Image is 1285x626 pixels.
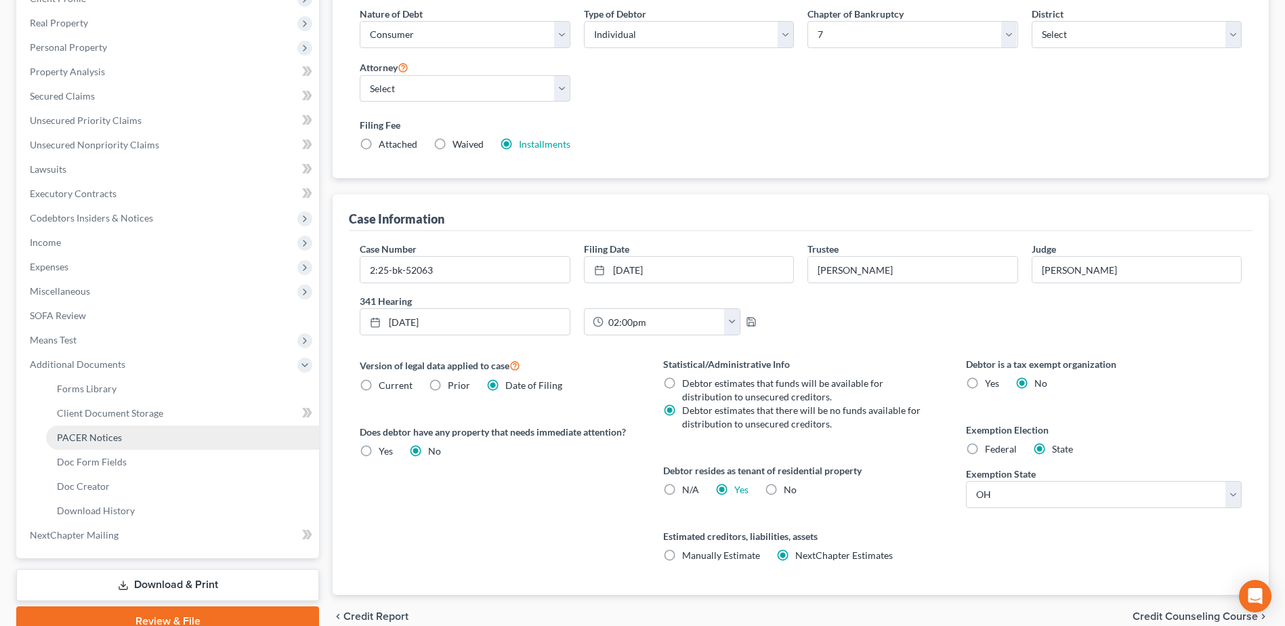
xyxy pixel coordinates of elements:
[452,138,484,150] span: Waived
[46,474,319,499] a: Doc Creator
[1032,257,1241,283] input: --
[30,334,77,346] span: Means Test
[1034,377,1047,389] span: No
[353,294,801,308] label: 341 Hearing
[360,242,417,256] label: Case Number
[584,7,646,21] label: Type of Debtor
[30,212,153,224] span: Codebtors Insiders & Notices
[428,445,441,457] span: No
[19,133,319,157] a: Unsecured Nonpriority Claims
[734,484,749,495] a: Yes
[30,358,125,370] span: Additional Documents
[57,505,135,516] span: Download History
[1133,611,1258,622] span: Credit Counseling Course
[30,114,142,126] span: Unsecured Priority Claims
[57,432,122,443] span: PACER Notices
[1032,7,1063,21] label: District
[30,529,119,541] span: NextChapter Mailing
[30,188,117,199] span: Executory Contracts
[30,41,107,53] span: Personal Property
[46,401,319,425] a: Client Document Storage
[19,157,319,182] a: Lawsuits
[379,138,417,150] span: Attached
[30,90,95,102] span: Secured Claims
[966,467,1036,481] label: Exemption State
[985,443,1017,455] span: Federal
[379,445,393,457] span: Yes
[360,357,635,373] label: Version of legal data applied to case
[57,480,110,492] span: Doc Creator
[30,139,159,150] span: Unsecured Nonpriority Claims
[682,377,883,402] span: Debtor estimates that funds will be available for distribution to unsecured creditors.
[19,60,319,84] a: Property Analysis
[808,257,1017,283] input: --
[604,309,725,335] input: -- : --
[682,549,760,561] span: Manually Estimate
[448,379,470,391] span: Prior
[1258,611,1269,622] i: chevron_right
[519,138,570,150] a: Installments
[1032,242,1056,256] label: Judge
[966,423,1242,437] label: Exemption Election
[19,304,319,328] a: SOFA Review
[360,59,408,75] label: Attorney
[46,425,319,450] a: PACER Notices
[343,611,408,622] span: Credit Report
[19,182,319,206] a: Executory Contracts
[585,257,793,283] a: [DATE]
[30,66,105,77] span: Property Analysis
[966,357,1242,371] label: Debtor is a tax exempt organization
[360,425,635,439] label: Does debtor have any property that needs immediate attention?
[795,549,893,561] span: NextChapter Estimates
[46,450,319,474] a: Doc Form Fields
[360,257,569,283] input: Enter case number...
[663,357,939,371] label: Statistical/Administrative Info
[333,611,343,622] i: chevron_left
[30,285,90,297] span: Miscellaneous
[682,404,921,430] span: Debtor estimates that there will be no funds available for distribution to unsecured creditors.
[30,17,88,28] span: Real Property
[19,108,319,133] a: Unsecured Priority Claims
[19,84,319,108] a: Secured Claims
[30,236,61,248] span: Income
[807,242,839,256] label: Trustee
[30,261,68,272] span: Expenses
[349,211,444,227] div: Case Information
[16,569,319,601] a: Download & Print
[663,529,939,543] label: Estimated creditors, liabilities, assets
[30,310,86,321] span: SOFA Review
[663,463,939,478] label: Debtor resides as tenant of residential property
[360,7,423,21] label: Nature of Debt
[1239,580,1271,612] div: Open Intercom Messenger
[682,484,699,495] span: N/A
[505,379,562,391] span: Date of Filing
[57,383,117,394] span: Forms Library
[360,118,1242,132] label: Filing Fee
[19,523,319,547] a: NextChapter Mailing
[30,163,66,175] span: Lawsuits
[584,242,629,256] label: Filing Date
[46,377,319,401] a: Forms Library
[784,484,797,495] span: No
[379,379,413,391] span: Current
[985,377,999,389] span: Yes
[333,611,408,622] button: chevron_left Credit Report
[360,309,569,335] a: [DATE]
[807,7,904,21] label: Chapter of Bankruptcy
[46,499,319,523] a: Download History
[57,407,163,419] span: Client Document Storage
[57,456,127,467] span: Doc Form Fields
[1133,611,1269,622] button: Credit Counseling Course chevron_right
[1052,443,1073,455] span: State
